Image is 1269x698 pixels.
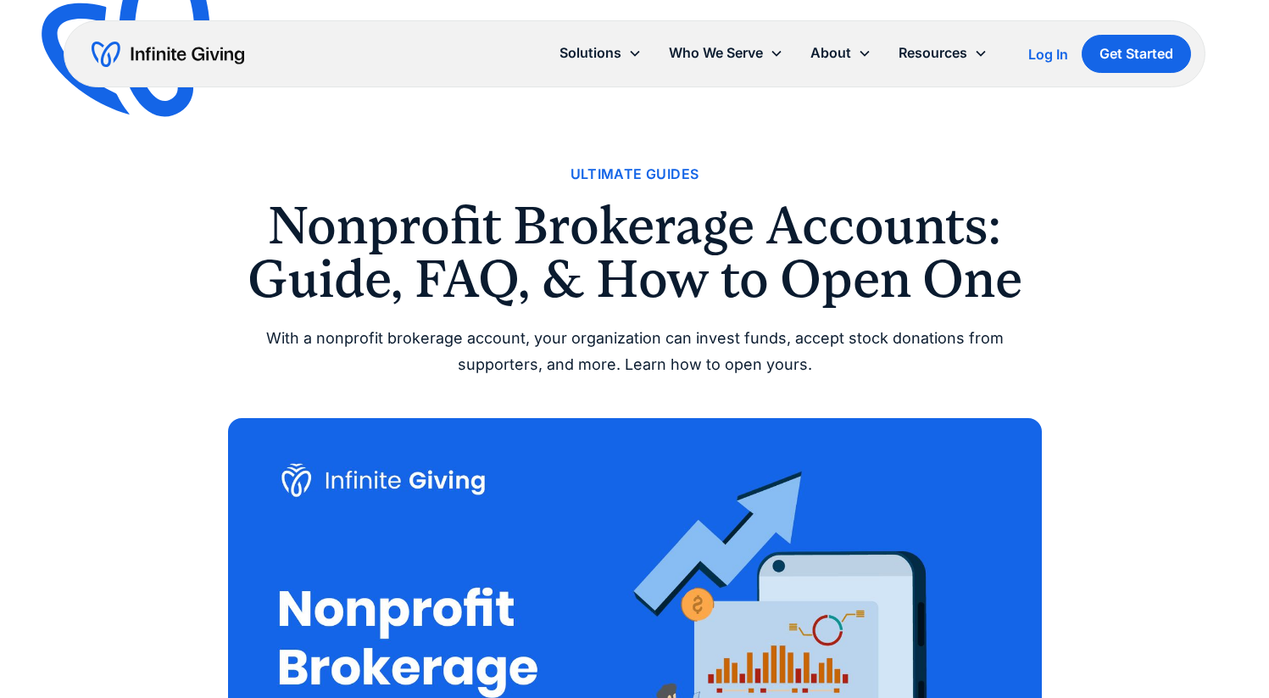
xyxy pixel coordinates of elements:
div: Log In [1028,47,1068,61]
div: About [810,42,851,64]
div: About [797,35,885,71]
a: Ultimate Guides [570,163,699,186]
a: Get Started [1082,35,1191,73]
div: With a nonprofit brokerage account, your organization can invest funds, accept stock donations fr... [228,326,1042,377]
div: Resources [899,42,967,64]
div: Resources [885,35,1001,71]
div: Who We Serve [669,42,763,64]
a: Log In [1028,44,1068,64]
div: Who We Serve [655,35,797,71]
h1: Nonprofit Brokerage Accounts: Guide, FAQ, & How to Open One [228,199,1042,305]
a: home [92,41,244,68]
div: Solutions [546,35,655,71]
div: Solutions [559,42,621,64]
